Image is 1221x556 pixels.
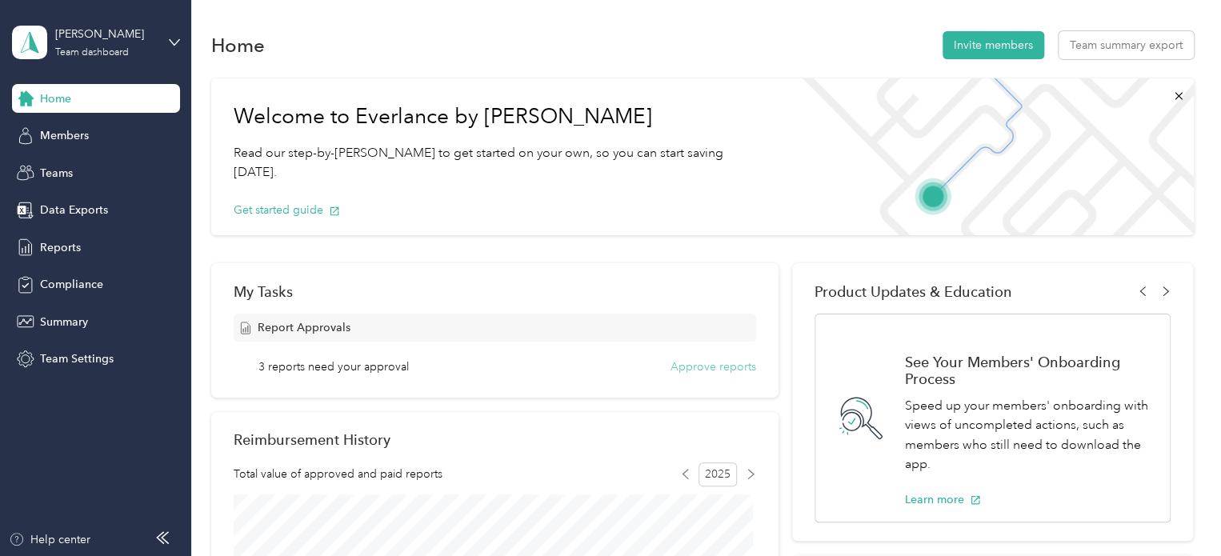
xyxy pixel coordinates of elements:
[40,127,89,144] span: Members
[699,462,737,486] span: 2025
[40,350,114,367] span: Team Settings
[1131,466,1221,556] iframe: Everlance-gr Chat Button Frame
[905,354,1153,387] h1: See Your Members' Onboarding Process
[9,531,90,548] button: Help center
[671,358,756,375] button: Approve reports
[234,466,442,482] span: Total value of approved and paid reports
[943,31,1044,59] button: Invite members
[905,396,1153,474] p: Speed up your members' onboarding with views of uncompleted actions, such as members who still ne...
[40,90,71,107] span: Home
[905,491,981,508] button: Learn more
[234,143,765,182] p: Read our step-by-[PERSON_NAME] to get started on your own, so you can start saving [DATE].
[787,78,1193,235] img: Welcome to everlance
[234,283,756,300] div: My Tasks
[258,319,350,336] span: Report Approvals
[234,202,340,218] button: Get started guide
[40,276,103,293] span: Compliance
[40,314,88,330] span: Summary
[55,48,129,58] div: Team dashboard
[55,26,155,42] div: [PERSON_NAME]
[234,104,765,130] h1: Welcome to Everlance by [PERSON_NAME]
[40,202,108,218] span: Data Exports
[1059,31,1194,59] button: Team summary export
[815,283,1012,300] span: Product Updates & Education
[258,358,409,375] span: 3 reports need your approval
[40,239,81,256] span: Reports
[40,165,73,182] span: Teams
[211,37,265,54] h1: Home
[234,431,390,448] h2: Reimbursement History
